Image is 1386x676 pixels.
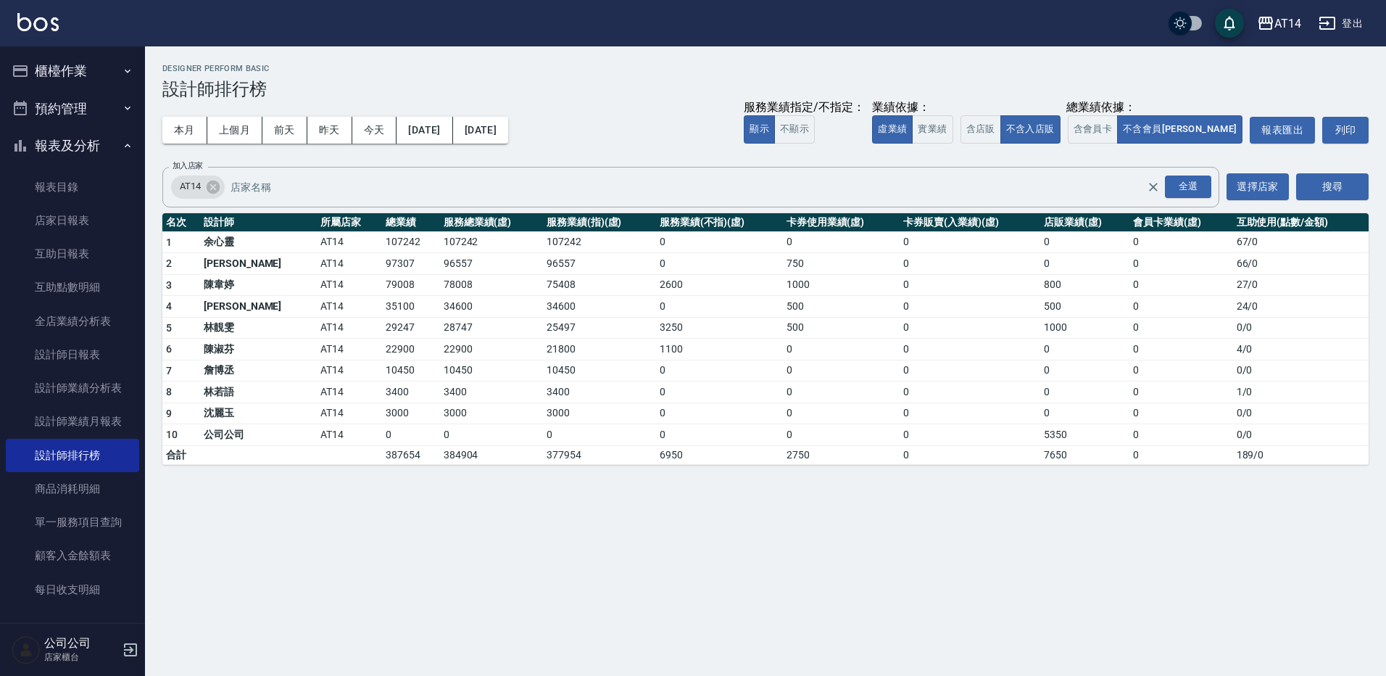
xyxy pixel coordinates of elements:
td: 0 [900,382,1040,403]
td: 22900 [382,339,439,360]
span: 9 [166,408,172,419]
td: 29247 [382,317,439,339]
td: 97307 [382,253,439,275]
td: 22900 [440,339,543,360]
a: 設計師業績月報表 [6,405,139,438]
td: 0 [900,317,1040,339]
th: 互助使用(點數/金額) [1233,213,1369,232]
td: 0 [900,360,1040,382]
td: 陳韋婷 [200,274,317,296]
span: 3 [166,279,172,291]
td: 0 / 0 [1233,403,1369,424]
td: 0 [900,253,1040,275]
td: AT14 [317,274,382,296]
td: 7650 [1040,445,1129,464]
td: 3000 [543,403,656,424]
p: 店家櫃台 [44,651,118,664]
button: 報表匯出 [1250,117,1315,144]
td: 107242 [543,231,656,253]
td: 公司公司 [200,424,317,446]
td: 0 [900,445,1040,464]
td: 24 / 0 [1233,296,1369,318]
h2: Designer Perform Basic [162,64,1369,73]
a: 設計師業績分析表 [6,371,139,405]
td: 0 [783,424,900,446]
td: 0 [1040,339,1129,360]
td: 5350 [1040,424,1129,446]
td: 66 / 0 [1233,253,1369,275]
td: 78008 [440,274,543,296]
a: 商品消耗明細 [6,472,139,506]
td: 0 [656,253,783,275]
td: 0 / 0 [1233,424,1369,446]
button: [DATE] [397,117,452,144]
td: 0 [1040,360,1129,382]
button: Clear [1143,177,1163,197]
span: 1 [166,236,172,248]
button: 報表及分析 [6,127,139,165]
th: 名次 [162,213,200,232]
td: 0 [1129,360,1232,382]
th: 服務業績(不指)(虛) [656,213,783,232]
td: 0 [543,424,656,446]
a: 全店業績分析表 [6,305,139,338]
td: 0 / 0 [1233,360,1369,382]
td: 34600 [440,296,543,318]
span: 5 [166,322,172,334]
div: 業績依據： [872,100,953,115]
td: 750 [783,253,900,275]
button: 櫃檯作業 [6,52,139,90]
td: 林若語 [200,382,317,403]
td: AT14 [317,360,382,382]
td: 0 [656,403,783,424]
th: 服務業績(指)(虛) [543,213,656,232]
div: 全選 [1165,176,1211,198]
th: 所屬店家 [317,213,382,232]
button: 含會員卡 [1068,115,1119,144]
td: 377954 [543,445,656,464]
td: 0 [1129,382,1232,403]
td: 0 [1040,382,1129,403]
td: AT14 [317,403,382,424]
label: 加入店家 [173,160,203,171]
td: 0 [1129,253,1232,275]
th: 店販業績(虛) [1040,213,1129,232]
button: 登出 [1313,10,1369,37]
td: 0 [656,231,783,253]
td: 3400 [440,382,543,403]
td: 107242 [440,231,543,253]
td: 10450 [543,360,656,382]
td: AT14 [317,317,382,339]
td: 0 [656,296,783,318]
td: 500 [783,317,900,339]
td: 500 [1040,296,1129,318]
td: 0 [1040,253,1129,275]
a: 設計師日報表 [6,338,139,371]
td: 96557 [440,253,543,275]
button: 列印 [1322,117,1369,144]
td: 0 [900,296,1040,318]
td: 3250 [656,317,783,339]
div: AT14 [1274,15,1301,33]
a: 互助日報表 [6,237,139,271]
button: 實業績 [912,115,953,144]
button: save [1215,9,1244,38]
td: AT14 [317,424,382,446]
td: 3400 [543,382,656,403]
td: 沈麗玉 [200,403,317,424]
h3: 設計師排行榜 [162,79,1369,99]
th: 設計師 [200,213,317,232]
td: 35100 [382,296,439,318]
a: 設計師排行榜 [6,439,139,472]
button: 顯示 [744,115,775,144]
td: [PERSON_NAME] [200,253,317,275]
td: 0 [900,231,1040,253]
td: 0 [900,403,1040,424]
td: 3000 [382,403,439,424]
a: 互助點數明細 [6,271,139,304]
td: 189 / 0 [1233,445,1369,464]
a: 顧客入金餘額表 [6,539,139,572]
button: 預約管理 [6,90,139,128]
input: 店家名稱 [227,174,1172,199]
td: 3400 [382,382,439,403]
